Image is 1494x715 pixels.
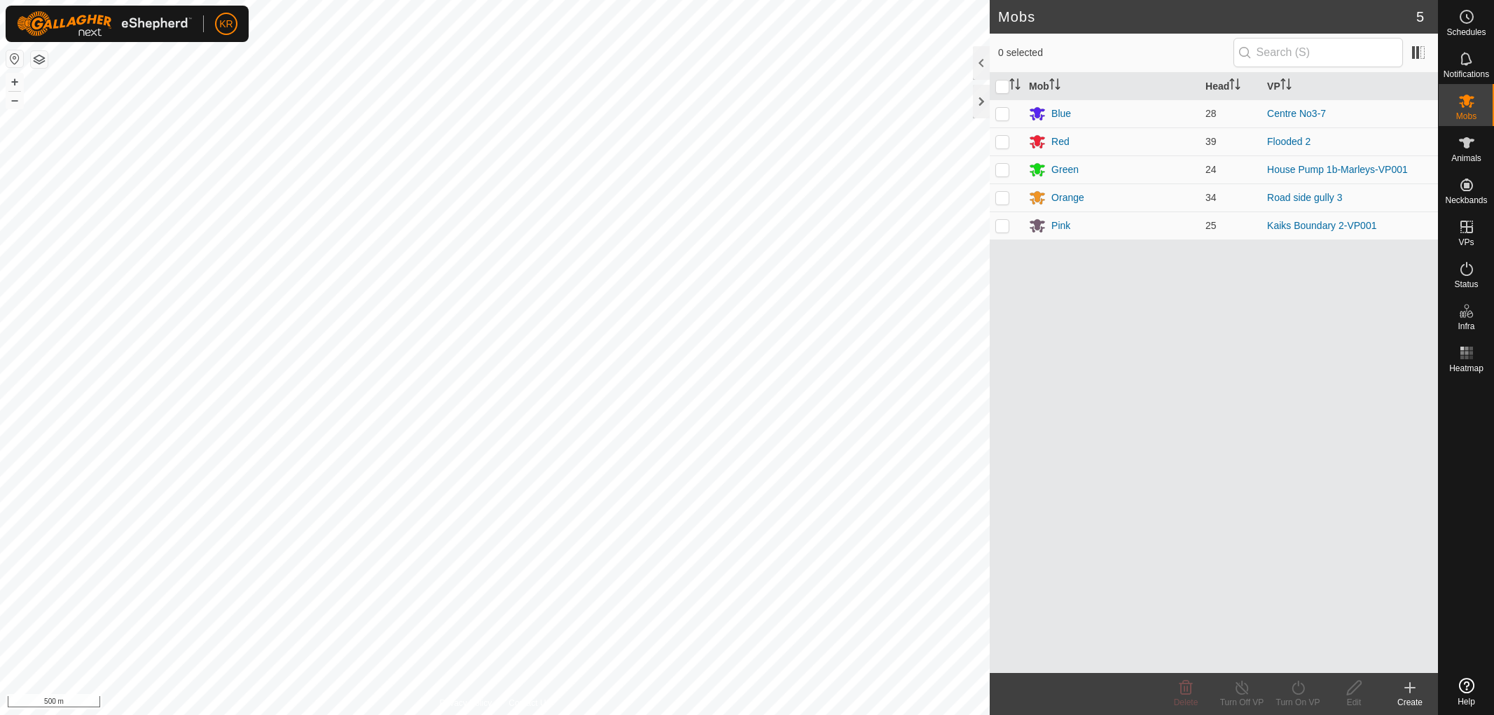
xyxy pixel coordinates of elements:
[1049,81,1060,92] p-sorticon: Activate to sort
[1439,672,1494,711] a: Help
[1051,190,1084,205] div: Orange
[1200,73,1261,100] th: Head
[1009,81,1021,92] p-sorticon: Activate to sort
[1229,81,1240,92] p-sorticon: Activate to sort
[219,17,233,32] span: KR
[1449,364,1483,373] span: Heatmap
[509,697,550,709] a: Contact Us
[1267,220,1376,231] a: Kaiks Boundary 2-VP001
[1270,696,1326,709] div: Turn On VP
[998,8,1416,25] h2: Mobs
[1205,108,1217,119] span: 28
[6,50,23,67] button: Reset Map
[1261,73,1438,100] th: VP
[1454,280,1478,289] span: Status
[1451,154,1481,162] span: Animals
[1023,73,1200,100] th: Mob
[1051,162,1079,177] div: Green
[1458,322,1474,331] span: Infra
[1458,697,1475,706] span: Help
[1280,81,1292,92] p-sorticon: Activate to sort
[31,51,48,68] button: Map Layers
[1456,112,1476,120] span: Mobs
[1051,218,1070,233] div: Pink
[1205,192,1217,203] span: 34
[1214,696,1270,709] div: Turn Off VP
[17,11,192,36] img: Gallagher Logo
[1458,238,1474,247] span: VPs
[1326,696,1382,709] div: Edit
[6,74,23,90] button: +
[1382,696,1438,709] div: Create
[1445,196,1487,204] span: Neckbands
[1446,28,1486,36] span: Schedules
[1267,192,1342,203] a: Road side gully 3
[1267,108,1326,119] a: Centre No3-7
[1267,164,1408,175] a: House Pump 1b-Marleys-VP001
[1205,220,1217,231] span: 25
[1267,136,1310,147] a: Flooded 2
[1233,38,1403,67] input: Search (S)
[1416,6,1424,27] span: 5
[1174,697,1198,707] span: Delete
[1205,136,1217,147] span: 39
[6,92,23,109] button: –
[998,46,1233,60] span: 0 selected
[1051,106,1071,121] div: Blue
[1444,70,1489,78] span: Notifications
[1051,134,1070,149] div: Red
[1205,164,1217,175] span: 24
[440,697,492,709] a: Privacy Policy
